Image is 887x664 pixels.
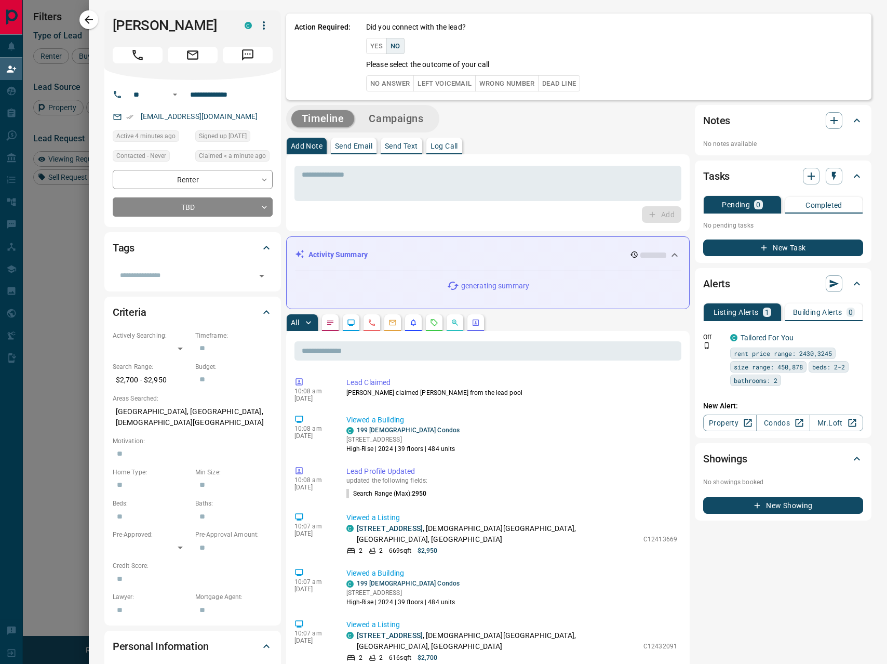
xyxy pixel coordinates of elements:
[195,499,273,508] p: Baths:
[765,309,769,316] p: 1
[730,334,737,341] div: condos.ca
[734,348,832,358] span: rent price range: 2430,3245
[810,415,863,431] a: Mr.Loft
[113,331,190,340] p: Actively Searching:
[295,245,681,264] div: Activity Summary
[475,75,538,91] button: Wrong Number
[141,112,258,121] a: [EMAIL_ADDRESS][DOMAIN_NAME]
[199,151,266,161] span: Claimed < a minute ago
[113,240,135,256] h2: Tags
[812,362,845,372] span: beds: 2-2
[386,38,405,54] button: No
[113,403,273,431] p: [GEOGRAPHIC_DATA], [GEOGRAPHIC_DATA], [DEMOGRAPHIC_DATA][GEOGRAPHIC_DATA]
[703,108,863,133] div: Notes
[703,164,863,189] div: Tasks
[126,113,133,121] svg: Email Verified
[357,523,638,545] p: , [DEMOGRAPHIC_DATA][GEOGRAPHIC_DATA], [GEOGRAPHIC_DATA], [GEOGRAPHIC_DATA]
[430,318,438,327] svg: Requests
[703,139,863,149] p: No notes available
[734,375,777,386] span: bathrooms: 2
[805,202,842,209] p: Completed
[849,309,853,316] p: 0
[195,530,273,539] p: Pre-Approval Amount:
[703,218,863,233] p: No pending tasks
[294,586,331,593] p: [DATE]
[643,535,677,544] p: C12413669
[418,546,438,555] p: $2,950
[195,592,273,602] p: Mortgage Agent:
[388,318,397,327] svg: Emails
[359,653,362,662] p: 2
[357,630,638,652] p: , [DEMOGRAPHIC_DATA][GEOGRAPHIC_DATA], [GEOGRAPHIC_DATA], [GEOGRAPHIC_DATA]
[168,47,218,63] span: Email
[357,427,460,434] a: 199 [DEMOGRAPHIC_DATA] Condos
[756,415,810,431] a: Condos
[703,415,757,431] a: Property
[741,334,794,342] a: Tailored For You
[346,588,460,597] p: [STREET_ADDRESS]
[346,388,677,397] p: [PERSON_NAME] claimed [PERSON_NAME] from the lead pool
[294,432,331,440] p: [DATE]
[116,131,176,141] span: Active 4 minutes ago
[113,371,190,389] p: $2,700 - $2,950
[346,427,354,434] div: condos.ca
[335,142,372,150] p: Send Email
[294,425,331,432] p: 10:08 am
[113,300,273,325] div: Criteria
[703,271,863,296] div: Alerts
[169,88,181,101] button: Open
[113,235,273,260] div: Tags
[703,240,863,256] button: New Task
[294,388,331,395] p: 10:08 am
[294,530,331,537] p: [DATE]
[418,653,438,662] p: $2,700
[326,318,334,327] svg: Notes
[703,342,710,349] svg: Push Notification Only
[703,333,724,342] p: Off
[113,17,229,34] h1: [PERSON_NAME]
[346,632,354,639] div: condos.ca
[703,446,863,471] div: Showings
[116,151,166,161] span: Contacted - Never
[472,318,480,327] svg: Agent Actions
[308,249,368,260] p: Activity Summary
[254,269,269,283] button: Open
[294,484,331,491] p: [DATE]
[113,638,209,655] h2: Personal Information
[291,110,355,127] button: Timeline
[461,281,529,291] p: generating summary
[722,201,750,208] p: Pending
[113,561,273,570] p: Credit Score:
[113,304,146,321] h2: Criteria
[294,476,331,484] p: 10:08 am
[245,22,252,29] div: condos.ca
[346,466,677,477] p: Lead Profile Updated
[703,477,863,487] p: No showings booked
[346,377,677,388] p: Lead Claimed
[223,47,273,63] span: Message
[294,637,331,644] p: [DATE]
[113,634,273,659] div: Personal Information
[379,653,383,662] p: 2
[113,197,273,217] div: TBD
[346,568,677,579] p: Viewed a Building
[357,580,460,587] a: 199 [DEMOGRAPHIC_DATA] Condos
[113,47,163,63] span: Call
[291,142,322,150] p: Add Note
[389,546,411,555] p: 669 sqft
[113,170,273,189] div: Renter
[703,401,863,411] p: New Alert:
[703,497,863,514] button: New Showing
[366,75,414,91] button: No Answer
[113,362,190,371] p: Search Range:
[538,75,580,91] button: Dead Line
[294,22,351,91] p: Action Required:
[199,131,247,141] span: Signed up [DATE]
[113,468,190,477] p: Home Type:
[346,512,677,523] p: Viewed a Listing
[379,546,383,555] p: 2
[346,580,354,588] div: condos.ca
[714,309,759,316] p: Listing Alerts
[195,130,273,145] div: Mon Sep 18 2023
[346,477,677,484] p: updated the following fields:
